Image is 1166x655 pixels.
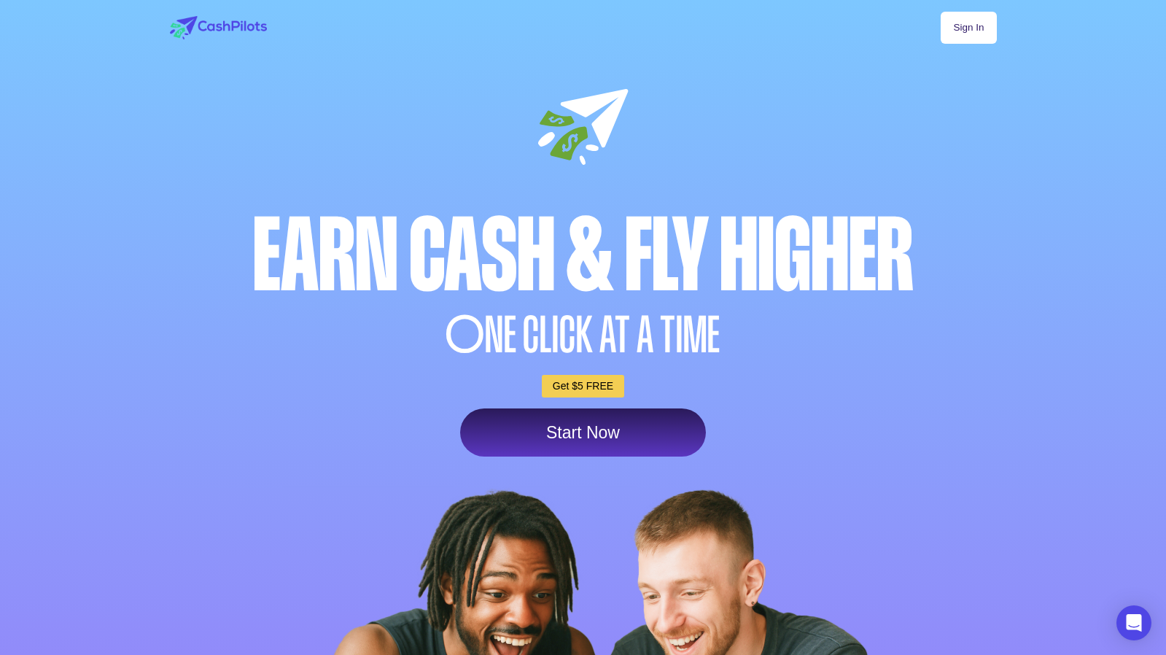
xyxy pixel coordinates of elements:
[166,310,1000,360] div: NE CLICK AT A TIME
[166,205,1000,306] div: Earn Cash & Fly higher
[542,375,624,398] a: Get $5 FREE
[941,12,996,44] a: Sign In
[1116,605,1151,640] div: Open Intercom Messenger
[446,310,485,360] span: O
[460,408,706,457] a: Start Now
[170,16,267,39] img: logo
